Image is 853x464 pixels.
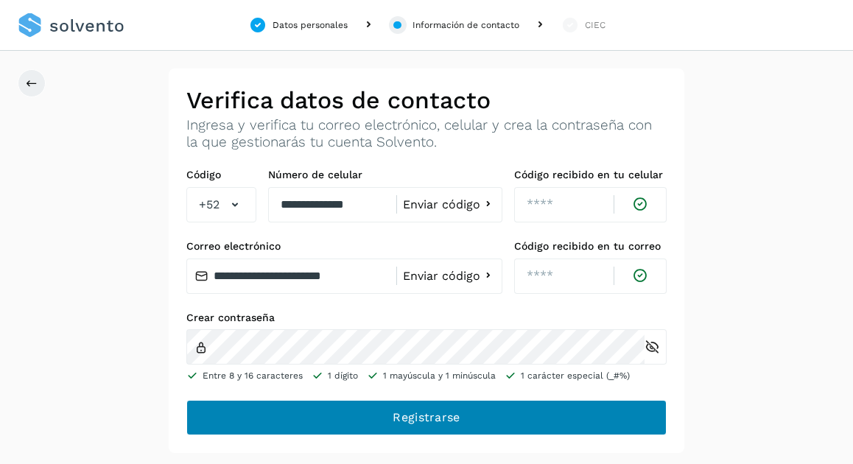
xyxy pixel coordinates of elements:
div: Datos personales [273,18,348,32]
span: Enviar código [403,199,480,211]
label: Código recibido en tu celular [514,169,667,181]
label: Código [186,169,256,181]
li: Entre 8 y 16 caracteres [186,369,303,382]
li: 1 carácter especial (_#%) [505,369,630,382]
label: Correo electrónico [186,240,502,253]
li: 1 dígito [312,369,358,382]
label: Código recibido en tu correo [514,240,667,253]
label: Número de celular [268,169,502,181]
button: Enviar código [403,268,496,284]
span: +52 [199,196,220,214]
div: Información de contacto [413,18,519,32]
span: Registrarse [393,409,460,426]
button: Enviar código [403,197,496,212]
label: Crear contraseña [186,312,667,324]
button: Registrarse [186,400,667,435]
div: CIEC [585,18,605,32]
p: Ingresa y verifica tu correo electrónico, celular y crea la contraseña con la que gestionarás tu ... [186,117,667,151]
li: 1 mayúscula y 1 minúscula [367,369,496,382]
h2: Verifica datos de contacto [186,86,667,114]
span: Enviar código [403,270,480,282]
